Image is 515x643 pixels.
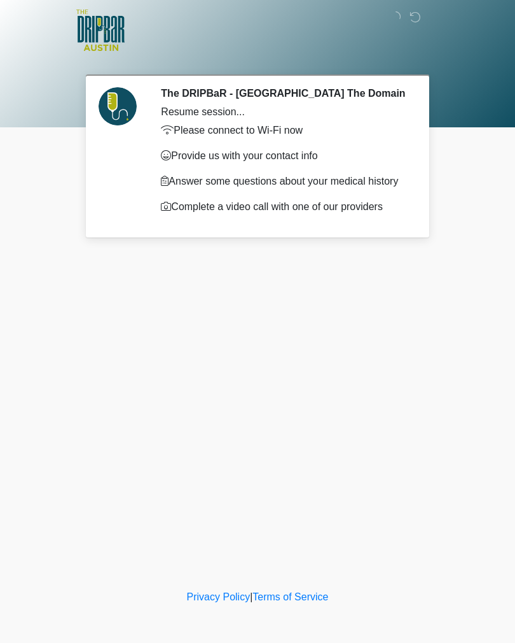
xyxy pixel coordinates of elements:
a: | [250,591,252,602]
div: Resume session... [161,104,407,120]
p: Complete a video call with one of our providers [161,199,407,215]
p: Answer some questions about your medical history [161,174,407,189]
img: Agent Avatar [99,87,137,125]
a: Terms of Service [252,591,328,602]
img: The DRIPBaR - Austin The Domain Logo [76,10,125,51]
p: Please connect to Wi-Fi now [161,123,407,138]
p: Provide us with your contact info [161,148,407,164]
h2: The DRIPBaR - [GEOGRAPHIC_DATA] The Domain [161,87,407,99]
a: Privacy Policy [187,591,251,602]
